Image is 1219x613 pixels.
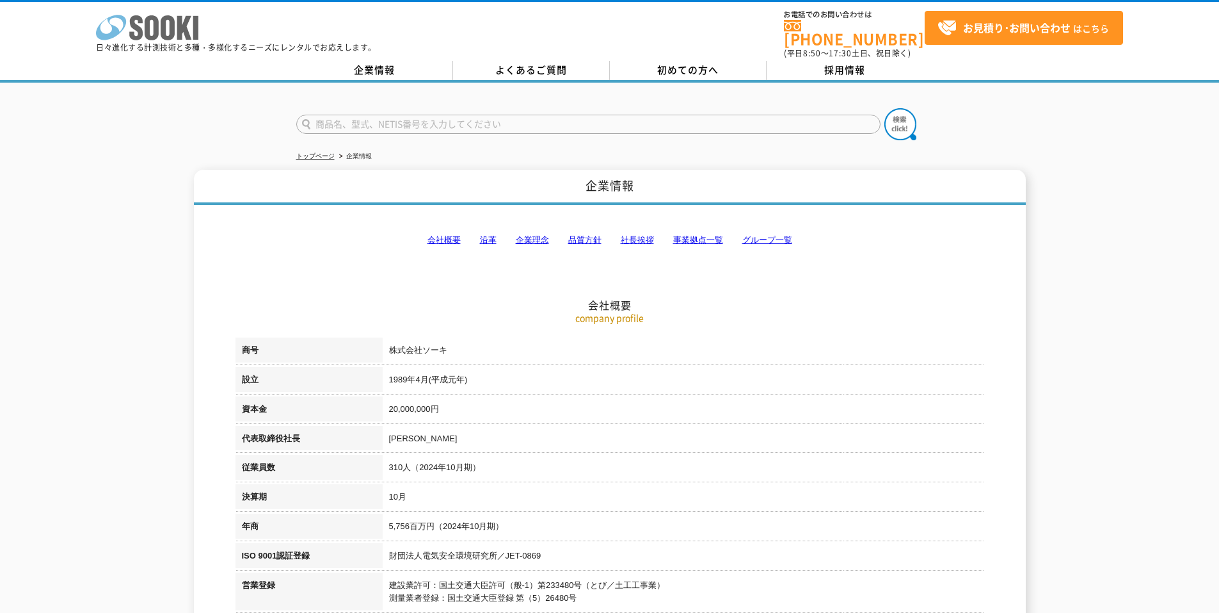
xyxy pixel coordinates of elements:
[516,235,549,245] a: 企業理念
[610,61,767,80] a: 初めての方へ
[383,338,984,367] td: 株式会社ソーキ
[383,455,984,484] td: 310人（2024年10月期）
[784,11,925,19] span: お電話でのお問い合わせは
[480,235,497,245] a: 沿革
[235,455,383,484] th: 従業員数
[937,19,1109,38] span: はこちら
[235,484,383,514] th: 決算期
[383,426,984,455] td: [PERSON_NAME]
[383,396,984,426] td: 20,000,000円
[296,152,335,159] a: トップページ
[235,311,984,325] p: company profile
[963,20,1071,35] strong: お見積り･お問い合わせ
[767,61,923,80] a: 採用情報
[884,108,916,140] img: btn_search.png
[568,235,602,245] a: 品質方針
[742,235,792,245] a: グループ一覧
[383,484,984,514] td: 10月
[925,11,1123,45] a: お見積り･お問い合わせはこちら
[96,44,376,51] p: 日々進化する計測技術と多種・多様化するニーズにレンタルでお応えします。
[621,235,654,245] a: 社長挨拶
[235,367,383,396] th: 設立
[337,150,372,163] li: 企業情報
[803,47,821,59] span: 8:50
[235,514,383,543] th: 年商
[194,170,1026,205] h1: 企業情報
[296,61,453,80] a: 企業情報
[829,47,852,59] span: 17:30
[673,235,723,245] a: 事業拠点一覧
[383,543,984,573] td: 財団法人電気安全環境研究所／JET-0869
[235,426,383,455] th: 代表取締役社長
[235,338,383,367] th: 商号
[235,396,383,426] th: 資本金
[427,235,461,245] a: 会社概要
[383,367,984,396] td: 1989年4月(平成元年)
[296,115,880,134] input: 商品名、型式、NETIS番号を入力してください
[383,514,984,543] td: 5,756百万円（2024年10月期）
[453,61,610,80] a: よくあるご質問
[235,543,383,573] th: ISO 9001認証登録
[657,63,719,77] span: 初めての方へ
[784,47,911,59] span: (平日 ～ 土日、祝日除く)
[235,170,984,312] h2: 会社概要
[784,20,925,46] a: [PHONE_NUMBER]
